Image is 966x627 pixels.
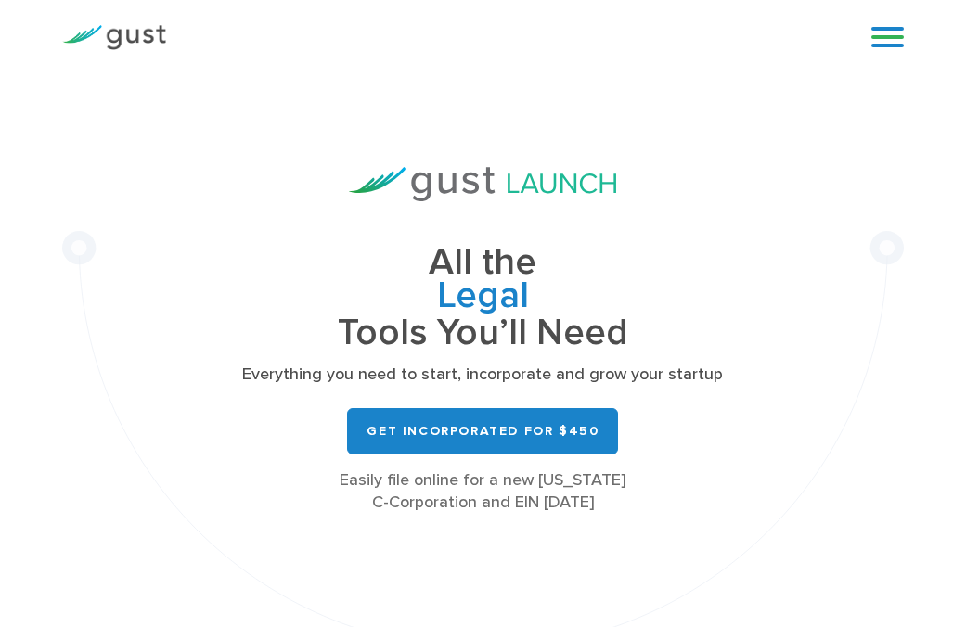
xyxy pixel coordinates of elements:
[62,25,166,50] img: Gust Logo
[188,364,778,386] p: Everything you need to start, incorporate and grow your startup
[188,469,778,514] div: Easily file online for a new [US_STATE] C-Corporation and EIN [DATE]
[188,279,778,316] span: Legal
[188,246,778,351] h1: All the Tools You’ll Need
[349,167,616,201] img: Gust Launch Logo
[347,408,618,454] a: Get Incorporated for $450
